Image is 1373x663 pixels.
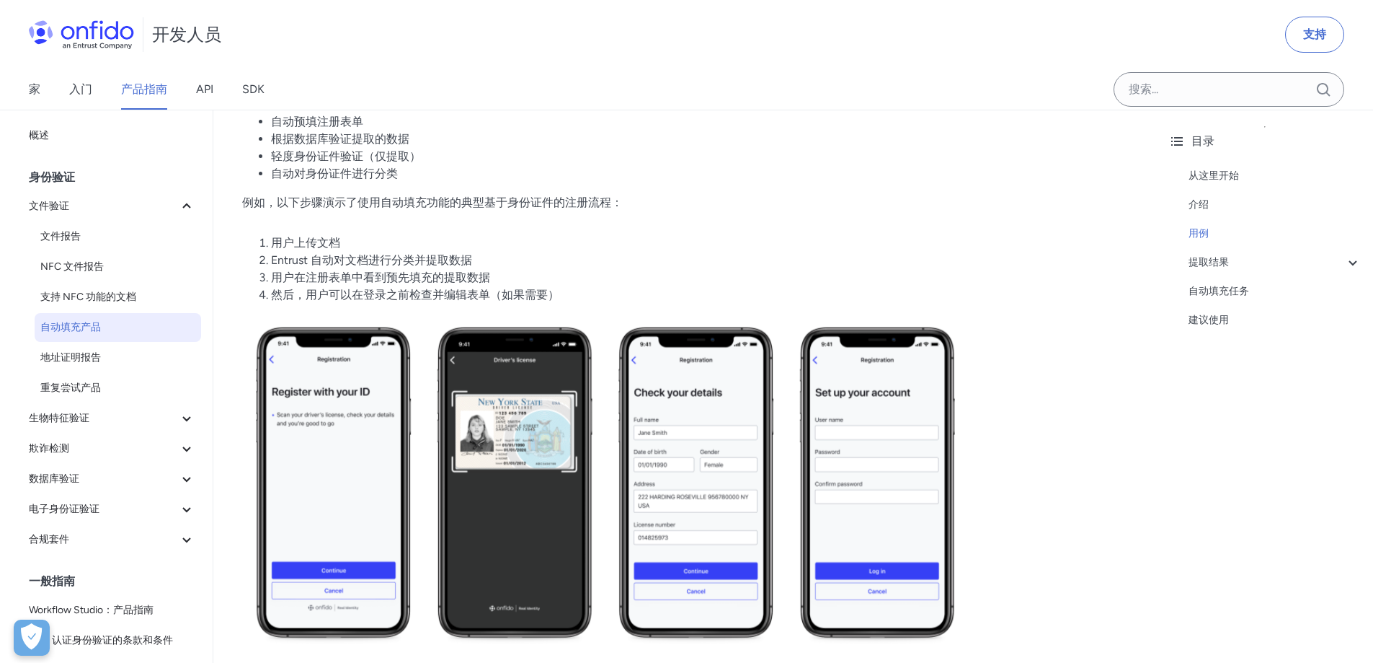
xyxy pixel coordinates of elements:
[23,192,201,221] button: 文件验证
[69,69,92,110] a: 入门
[35,283,201,312] a: 支持 NFC 功能的文档
[196,69,213,110] a: API
[242,315,964,646] img: 自动填充示例用例
[14,620,50,656] button: 打开偏好设置
[271,115,363,128] font: 自动预填注册表单
[1188,225,1361,242] a: 用例
[271,271,490,284] font: 用户在注册表单中看到预先填充的提取数据
[1188,256,1229,268] font: 提取结果
[29,69,40,110] a: 家
[242,82,265,96] font: SDK
[23,495,201,524] button: 电子身份证验证
[1303,27,1326,41] font: 支持
[29,170,75,184] font: 身份验证
[40,260,104,273] font: NFC 文件报告
[196,82,213,96] font: API
[29,634,173,646] font: ETSI 认证身份验证的条款和条件
[29,129,49,141] font: 概述
[29,574,75,588] font: 一般指南
[40,291,136,303] font: 支持 NFC 功能的文档
[23,434,201,463] button: 欺诈检测
[271,236,340,250] font: 用户上传文档
[35,222,201,251] a: 文件报告
[29,533,69,545] font: 合规套件
[40,351,101,364] font: 地址证明报告
[1188,285,1249,297] font: 自动填充任务
[271,253,472,267] font: Entrust 自动对文档进行分类并提取数据
[23,596,201,625] a: Workflow Studio：产品指南
[29,20,134,49] img: Onfido 标志
[1188,167,1361,185] a: 从这里开始
[1188,314,1229,326] font: 建议使用
[29,82,40,96] font: 家
[242,69,265,110] a: SDK
[1188,283,1361,300] a: 自动填充任务
[1188,227,1209,240] font: 用例
[35,374,201,403] a: 重复尝试产品
[29,200,69,212] font: 文件验证
[271,132,409,146] font: 根据数据库验证提取的数据
[1188,196,1361,214] a: 介绍
[1188,254,1361,271] a: 提取结果
[1191,134,1214,148] font: 目录
[40,230,81,242] font: 文件报告
[29,442,69,455] font: 欺诈检测
[271,167,398,180] font: 自动对身份证件进行分类
[23,525,201,554] button: 合规套件
[35,253,201,281] a: NFC 文件报告
[23,404,201,433] button: 生物特征验证
[242,196,623,209] font: 例如，以下步骤演示了使用自动填充功能的典型基于身份证件的注册流程：
[29,473,79,485] font: 数据库验证
[1285,17,1344,53] a: 支持
[35,343,201,372] a: 地址证明报告
[23,121,201,150] a: 概述
[29,412,89,424] font: 生物特征验证
[1188,198,1209,211] font: 介绍
[40,321,101,333] font: 自动填充产品
[29,503,99,515] font: 电子身份证验证
[1114,72,1344,107] input: Onfido 搜索输入字段
[14,620,50,656] div: Cookie偏好设置
[1188,170,1239,182] font: 从这里开始
[35,313,201,342] a: 自动填充产品
[69,82,92,96] font: 入门
[23,626,201,655] a: ETSI 认证身份验证的条款和条件
[271,288,559,302] font: 然后，用户可以在登录之前检查并编辑表单（如果需要）
[271,149,421,163] font: 轻度身份证件验证（仅提取）
[29,604,154,616] font: Workflow Studio：产品指南
[152,24,221,45] font: 开发人员
[40,382,101,394] font: 重复尝试产品
[23,465,201,493] button: 数据库验证
[121,69,167,110] a: 产品指南
[1188,312,1361,329] a: 建议使用
[121,82,167,96] font: 产品指南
